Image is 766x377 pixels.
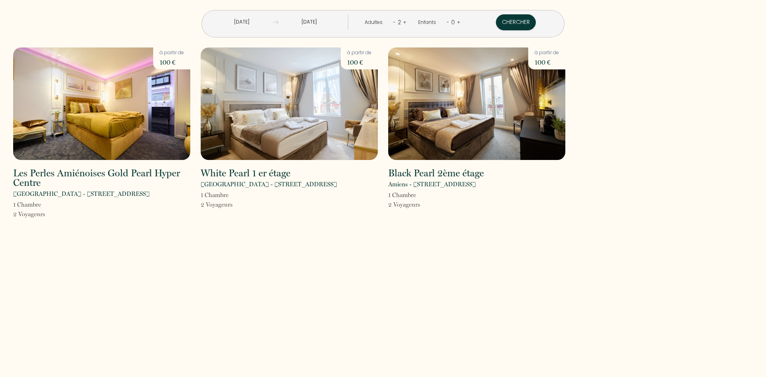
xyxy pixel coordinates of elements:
p: 100 € [347,57,371,68]
p: Amiens - [STREET_ADDRESS] [388,180,476,189]
p: 2 Voyageur [201,200,233,209]
span: s [418,201,420,208]
p: 2 Voyageur [13,209,45,219]
div: Enfants [418,19,439,26]
h2: Black Pearl 2ème étage [388,168,484,178]
h2: Les Perles Amiénoises Gold Pearl Hyper Centre [13,168,190,188]
p: à partir de [535,49,559,57]
input: Départ [278,14,340,30]
div: 0 [449,16,457,29]
p: 100 € [160,57,184,68]
p: 1 Chambre [13,200,45,209]
h2: White Pearl 1 er étage [201,168,290,178]
p: 1 Chambre [201,190,233,200]
img: guests [272,19,278,25]
img: rental-image [388,47,565,160]
a: + [403,18,407,26]
p: à partir de [347,49,371,57]
p: [GEOGRAPHIC_DATA] - [STREET_ADDRESS] [201,180,337,189]
p: 100 € [535,57,559,68]
p: 1 Chambre [388,190,420,200]
div: 2 [396,16,403,29]
p: à partir de [160,49,184,57]
img: rental-image [13,47,190,160]
span: s [43,211,45,218]
p: [GEOGRAPHIC_DATA] - [STREET_ADDRESS] [13,189,150,199]
a: + [457,18,460,26]
a: - [393,18,396,26]
img: rental-image [201,47,378,160]
a: - [446,18,449,26]
div: Adultes [365,19,385,26]
p: 2 Voyageur [388,200,420,209]
button: Chercher [496,14,536,30]
span: s [230,201,233,208]
input: Arrivée [211,14,272,30]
